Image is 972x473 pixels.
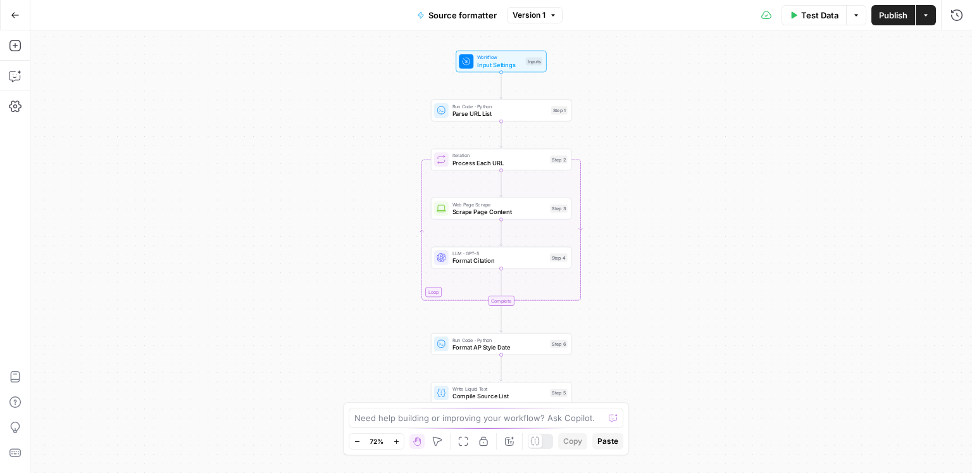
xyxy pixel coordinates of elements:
span: Write Liquid Text [452,385,547,392]
div: Complete [431,296,571,306]
div: WorkflowInput SettingsInputs [431,51,571,72]
span: Source formatter [428,9,497,22]
span: Process Each URL [452,158,547,167]
div: Step 2 [550,155,567,163]
g: Edge from step_2-iteration-end to step_6 [500,306,502,332]
div: LLM · GPT-5Format CitationStep 4 [431,247,571,268]
span: Workflow [477,54,522,61]
span: Iteration [452,152,547,159]
g: Edge from step_3 to step_4 [500,219,502,246]
span: Input Settings [477,60,522,69]
button: Copy [558,433,587,450]
g: Edge from start to step_1 [500,72,502,99]
span: Paste [597,436,618,447]
span: Test Data [801,9,838,22]
button: Source formatter [409,5,504,25]
span: Web Page Scrape [452,201,547,208]
button: Test Data [782,5,846,25]
div: Step 4 [550,253,568,262]
span: LLM · GPT-5 [452,250,546,257]
div: LoopIterationProcess Each URLStep 2 [431,149,571,170]
div: Run Code · PythonFormat AP Style DateStep 6 [431,333,571,355]
div: Step 1 [551,106,568,115]
div: Step 3 [550,205,567,213]
span: Version 1 [513,9,545,21]
div: Complete [489,296,514,306]
div: Web Page ScrapeScrape Page ContentStep 3 [431,198,571,219]
span: Format Citation [452,256,546,265]
span: Publish [879,9,907,22]
div: Step 5 [550,389,567,397]
span: Run Code · Python [452,103,548,110]
button: Version 1 [507,7,563,23]
span: Copy [563,436,582,447]
g: Edge from step_2 to step_3 [500,170,502,197]
g: Edge from step_6 to step_5 [500,355,502,381]
div: Step 6 [550,340,567,348]
span: Compile Source List [452,391,547,400]
div: Write Liquid TextCompile Source ListStep 5 [431,382,571,403]
button: Publish [871,5,915,25]
span: Parse URL List [452,109,548,118]
span: Run Code · Python [452,336,547,343]
div: Inputs [526,58,543,66]
span: 72% [370,436,383,446]
span: Scrape Page Content [452,207,547,216]
g: Edge from step_1 to step_2 [500,121,502,148]
div: Run Code · PythonParse URL ListStep 1 [431,99,571,121]
span: Format AP Style Date [452,343,547,351]
button: Paste [592,433,623,450]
